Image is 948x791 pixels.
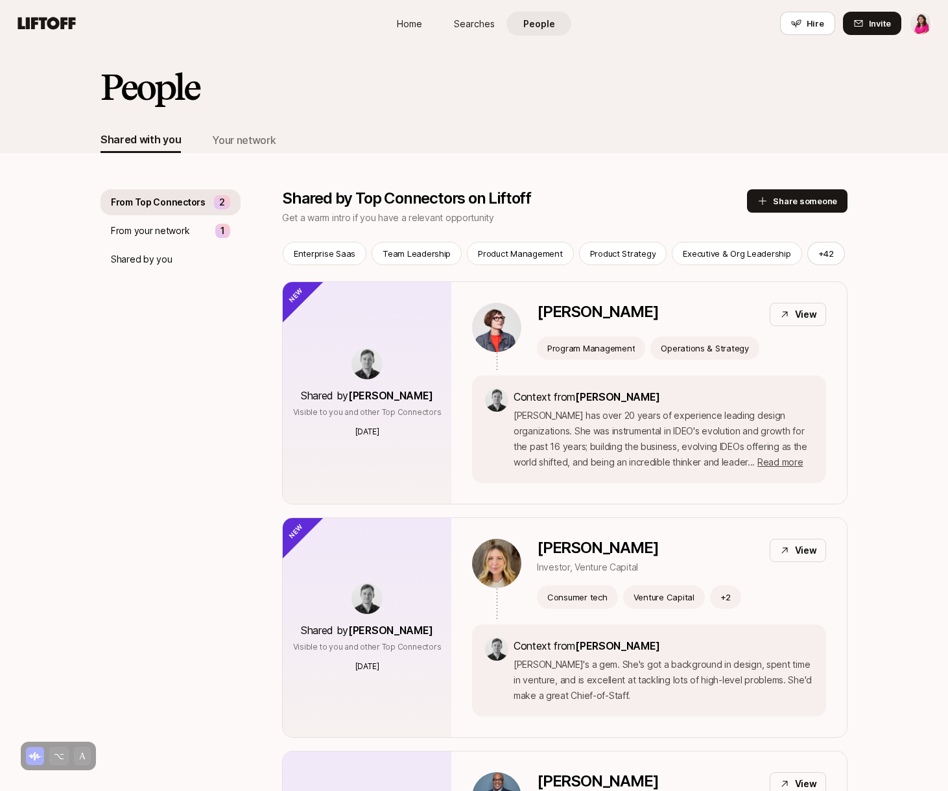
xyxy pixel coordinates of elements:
a: Shared by[PERSON_NAME]Visible to you and other Top Connectors[DATE][PERSON_NAME]Investor, Venture... [282,517,847,738]
span: Read more [757,456,803,467]
p: From your network [111,223,189,239]
p: Venture Capital [634,591,694,604]
img: Emma Frane [910,12,932,34]
img: 717b1a5d_7a6f_4db3_bbe1_346235be522b.jpg [485,388,508,412]
p: View [795,307,817,322]
button: Emma Frane [909,12,932,35]
img: 717b1a5d_7a6f_4db3_bbe1_346235be522b.jpg [485,637,508,661]
p: 2 [219,195,225,210]
p: Team Leadership [383,247,451,260]
p: [DATE] [355,426,379,438]
button: Invite [843,12,901,35]
p: Shared by [301,622,433,639]
div: New [261,260,325,324]
span: [PERSON_NAME] [575,390,660,403]
p: [PERSON_NAME]'s a gem. She's got a background in design, spent time in venture, and is excellent ... [514,657,813,703]
button: Shared with you [101,127,181,153]
p: Operations & Strategy [661,342,749,355]
p: Shared by you [111,252,172,267]
span: Searches [454,17,495,30]
h2: People [101,67,199,106]
p: Product Strategy [590,247,656,260]
span: [PERSON_NAME] [348,624,433,637]
a: People [506,12,571,36]
p: Executive & Org Leadership [683,247,790,260]
span: Invite [869,17,891,30]
p: Visible to you and other Top Connectors [293,641,442,653]
p: Product Management [478,247,562,260]
button: +42 [807,242,845,265]
img: ACg8ocLVMIcHLllsXbwhlCDm6yi58LABDa3RfAxITW-V9HKnprYoGBVt3g=s160-c [472,303,521,352]
a: Searches [442,12,506,36]
p: [PERSON_NAME] [537,303,658,321]
p: 1 [220,223,225,239]
span: Hire [807,17,824,30]
a: Shared by[PERSON_NAME]Visible to you and other Top Connectors[DATE][PERSON_NAME]ViewProgram Manag... [282,281,847,504]
div: Your network [212,132,276,148]
div: Shared with you [101,131,181,148]
p: [PERSON_NAME] has over 20 years of experience leading design organizations. She was instrumental ... [514,408,813,470]
button: Share someone [747,189,847,213]
p: Shared by Top Connectors on Liftoff [282,189,747,207]
p: [DATE] [355,661,379,672]
p: Consumer tech [547,591,608,604]
a: Home [377,12,442,36]
img: 717b1a5d_7a6f_4db3_bbe1_346235be522b.jpg [351,583,383,614]
button: +2 [710,585,742,609]
p: [PERSON_NAME] [537,539,658,557]
span: Home [397,17,422,30]
span: People [523,17,555,30]
div: New [261,496,325,560]
button: Hire [780,12,835,35]
p: Visible to you and other Top Connectors [293,407,442,418]
img: f9fb6e99_f038_4030_a43b_0d724dd62938.jpg [472,539,521,588]
p: [PERSON_NAME] [537,772,658,790]
p: Shared by [301,387,433,404]
span: [PERSON_NAME] [348,389,433,402]
button: Your network [212,127,276,153]
span: [PERSON_NAME] [575,639,660,652]
p: Context from [514,637,813,654]
img: 717b1a5d_7a6f_4db3_bbe1_346235be522b.jpg [351,348,383,379]
p: From Top Connectors [111,195,206,210]
p: Context from [514,388,813,405]
p: Get a warm intro if you have a relevant opportunity [282,210,747,226]
p: Investor, Venture Capital [537,560,658,575]
p: View [795,543,817,558]
p: Enterprise Saas [294,247,355,260]
p: Program Management [547,342,635,355]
